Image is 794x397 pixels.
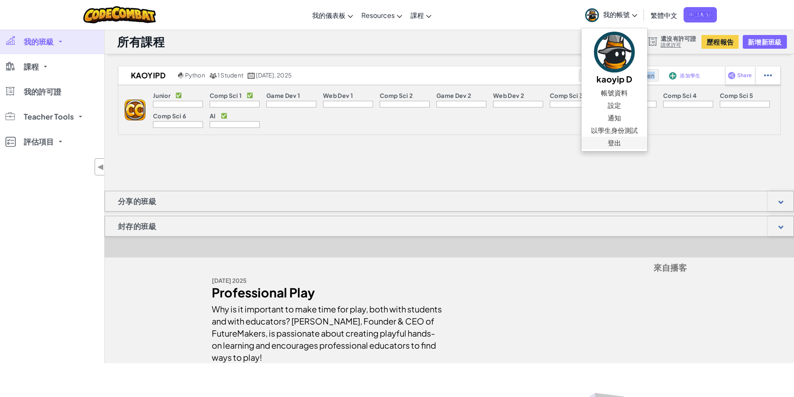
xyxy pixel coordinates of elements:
[212,275,443,287] div: [DATE] 2025
[24,138,54,145] span: 評估項目
[590,72,639,85] h5: kaoyip D
[97,161,104,173] span: ◀
[684,7,717,22] a: 申請配額
[594,32,635,72] img: avatar
[581,2,641,28] a: 我的帳號
[720,92,753,99] p: Comp Sci 5
[661,42,696,48] a: 請求許可
[185,71,205,79] span: Python
[118,69,579,82] a: kaoyipD Python 1 Student [DATE], 2025
[125,100,145,120] img: logo
[178,72,184,79] img: python.png
[256,71,292,79] span: [DATE], 2025
[212,299,443,363] div: Why is it important to make time for play, both with students and with educators? [PERSON_NAME], ...
[209,72,217,79] img: MultipleUsers.png
[175,92,182,99] p: ✅
[357,4,406,26] a: Resources
[701,35,739,49] button: 歷程報告
[603,10,637,19] span: 我的帳號
[361,11,395,20] span: Resources
[117,34,165,50] h1: 所有課程
[661,35,696,42] span: 還沒有許可證
[663,92,696,99] p: Comp Sci 4
[153,92,170,99] p: Junior
[743,35,786,49] button: 新增新班級
[210,112,216,119] p: AI
[550,92,583,99] p: Comp Sci 3
[266,92,300,99] p: Game Dev 1
[764,72,772,79] img: IconStudentEllipsis.svg
[312,11,346,20] span: 我的儀表板
[411,11,424,20] span: 課程
[105,191,169,212] h1: 分享的班級
[680,73,700,78] span: 添加學生
[581,87,647,99] a: 帳號資料
[24,38,54,45] span: 我的班級
[493,92,524,99] p: Web Dev 2
[24,113,74,120] span: Teacher Tools
[83,6,156,23] img: CodeCombat logo
[380,92,413,99] p: Comp Sci 2
[406,4,436,26] a: 課程
[585,8,599,22] img: avatar
[581,124,647,137] a: 以學生身份測試
[728,72,736,79] img: IconShare_Purple.svg
[212,262,687,275] h5: 來自播客
[118,69,176,82] h2: kaoyipD
[651,11,677,20] span: 繁體中文
[737,73,751,78] span: Share
[24,88,61,95] span: 我的許可證
[323,92,353,99] p: Web Dev 1
[153,112,186,119] p: Comp Sci 6
[248,72,255,79] img: calendar.svg
[436,92,471,99] p: Game Dev 2
[581,30,647,87] a: kaoyip D
[212,287,443,299] div: Professional Play
[581,137,647,149] a: 登出
[218,71,243,79] span: 1 Student
[581,112,647,124] a: 通知
[669,72,676,80] img: IconAddStudents.svg
[105,216,169,237] h1: 封存的班級
[308,4,357,26] a: 我的儀表板
[24,63,39,70] span: 課程
[221,112,227,119] p: ✅
[210,92,242,99] p: Comp Sci 1
[646,4,681,26] a: 繁體中文
[608,113,621,123] span: 通知
[247,92,253,99] p: ✅
[581,99,647,112] a: 設定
